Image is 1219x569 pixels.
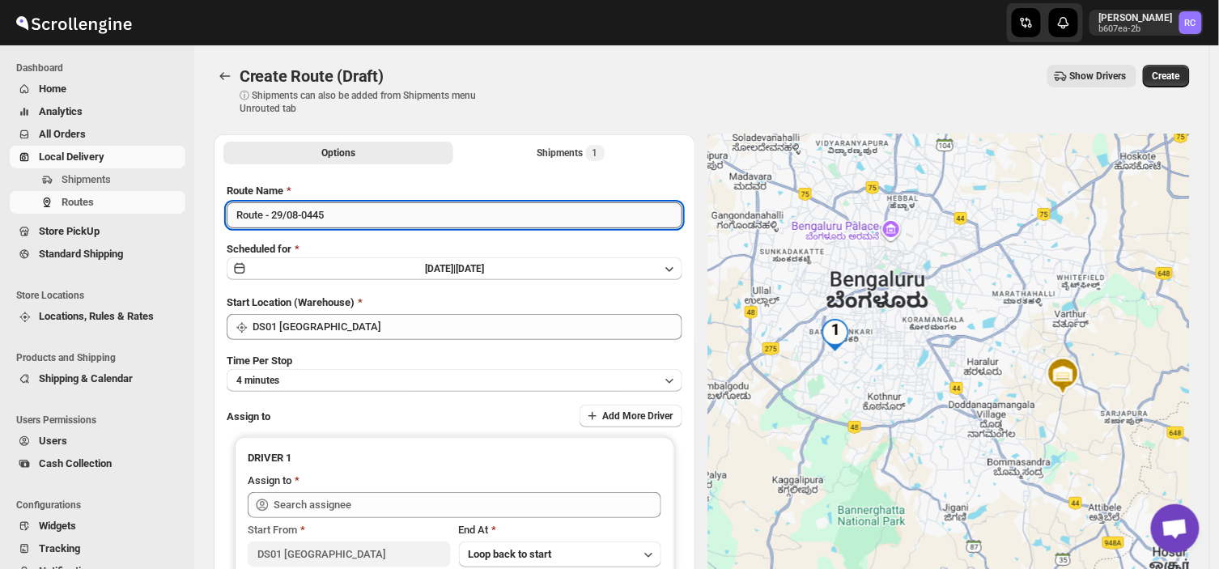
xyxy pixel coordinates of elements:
span: Route Name [227,185,283,197]
span: Start Location (Warehouse) [227,296,355,308]
button: 4 minutes [227,369,682,392]
span: Widgets [39,520,76,532]
span: Standard Shipping [39,248,123,260]
span: Configurations [16,499,186,512]
button: Widgets [10,515,185,537]
img: ScrollEngine [13,2,134,43]
button: Analytics [10,100,185,123]
button: User menu [1089,10,1204,36]
span: Store Locations [16,289,186,302]
input: Eg: Bengaluru Route [227,202,682,228]
span: Start From [248,524,297,536]
span: Add More Driver [602,410,673,423]
text: RC [1185,18,1196,28]
button: Routes [214,65,236,87]
span: Local Delivery [39,151,104,163]
button: All Route Options [223,142,453,164]
button: Cash Collection [10,452,185,475]
button: Selected Shipments [457,142,686,164]
span: 4 minutes [236,374,279,387]
button: Loop back to start [459,541,661,567]
button: Show Drivers [1047,65,1136,87]
span: Tracking [39,542,80,554]
span: Loop back to start [469,548,552,560]
p: b607ea-2b [1099,24,1173,34]
span: Show Drivers [1070,70,1127,83]
div: 1 [819,319,852,351]
button: Add More Driver [580,405,682,427]
span: Routes [62,196,94,208]
button: Shipments [10,168,185,191]
span: Products and Shipping [16,351,186,364]
span: Analytics [39,105,83,117]
span: Assign to [227,410,270,423]
span: Home [39,83,66,95]
span: Store PickUp [39,225,100,237]
span: Shipping & Calendar [39,372,133,384]
a: Open chat [1151,504,1200,553]
span: Create Route (Draft) [240,66,384,86]
span: Locations, Rules & Rates [39,310,154,322]
p: ⓘ Shipments can also be added from Shipments menu Unrouted tab [240,89,495,115]
div: End At [459,522,661,538]
span: Options [321,146,355,159]
span: Rahul Chopra [1179,11,1202,34]
div: Shipments [537,145,605,161]
span: 1 [593,146,598,159]
input: Search assignee [274,492,661,518]
span: [DATE] | [425,263,456,274]
button: [DATE]|[DATE] [227,257,682,280]
p: [PERSON_NAME] [1099,11,1173,24]
span: [DATE] [456,263,484,274]
span: Shipments [62,173,111,185]
button: Tracking [10,537,185,560]
button: Locations, Rules & Rates [10,305,185,328]
button: Home [10,78,185,100]
button: All Orders [10,123,185,146]
span: Users [39,435,67,447]
span: Dashboard [16,62,186,74]
span: Users Permissions [16,414,186,427]
span: Cash Collection [39,457,112,469]
button: Users [10,430,185,452]
span: Scheduled for [227,243,291,255]
div: Assign to [248,473,291,489]
button: Create [1143,65,1190,87]
button: Shipping & Calendar [10,367,185,390]
input: Search location [253,314,682,340]
h3: DRIVER 1 [248,450,661,466]
span: Time Per Stop [227,355,292,367]
button: Routes [10,191,185,214]
span: All Orders [39,128,86,140]
span: Create [1153,70,1180,83]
